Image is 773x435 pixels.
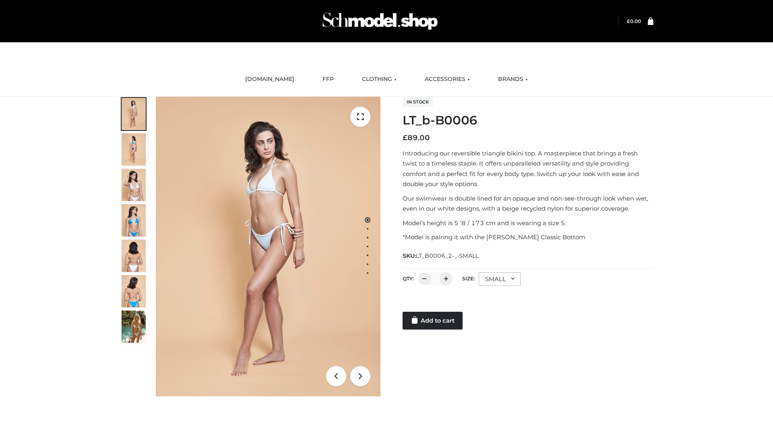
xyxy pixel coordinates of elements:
[122,311,146,343] img: Arieltop_CloudNine_AzureSky2.jpg
[122,169,146,201] img: ArielClassicBikiniTop_CloudNine_AzureSky_OW114ECO_3-scaled.jpg
[122,98,146,130] img: ArielClassicBikiniTop_CloudNine_AzureSky_OW114ECO_1-scaled.jpg
[316,70,340,88] a: FFP
[320,5,440,37] img: Schmodel Admin 964
[122,275,146,307] img: ArielClassicBikiniTop_CloudNine_AzureSky_OW114ECO_8-scaled.jpg
[492,70,534,88] a: BRANDS
[122,133,146,166] img: ArielClassicBikiniTop_CloudNine_AzureSky_OW114ECO_2-scaled.jpg
[403,251,480,261] span: SKU:
[403,113,653,128] h1: LT_b-B0006
[479,272,521,286] div: SMALL
[403,312,463,329] a: Add to cart
[403,97,433,107] span: In stock
[403,275,414,282] label: QTY:
[403,193,653,214] p: Our swimwear is double lined for an opaque and non-see-through look when wet, even in our white d...
[122,204,146,236] img: ArielClassicBikiniTop_CloudNine_AzureSky_OW114ECO_4-scaled.jpg
[403,148,653,189] p: Introducing our reversible triangle bikini top. A masterpiece that brings a fresh twist to a time...
[403,133,430,142] bdi: 89.00
[239,70,300,88] a: [DOMAIN_NAME]
[627,18,641,24] bdi: 0.00
[403,218,653,228] p: Model’s height is 5 ‘8 / 173 cm and is wearing a size S.
[627,18,630,24] span: £
[403,133,407,142] span: £
[416,252,479,259] span: LT_B0006_2-_-SMALL
[627,18,641,24] a: £0.00
[156,97,380,396] img: ArielClassicBikiniTop_CloudNine_AzureSky_OW114ECO_1
[356,70,403,88] a: CLOTHING
[122,240,146,272] img: ArielClassicBikiniTop_CloudNine_AzureSky_OW114ECO_7-scaled.jpg
[419,70,476,88] a: ACCESSORIES
[462,275,475,282] label: Size:
[403,232,653,242] p: *Model is pairing it with the [PERSON_NAME] Classic Bottom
